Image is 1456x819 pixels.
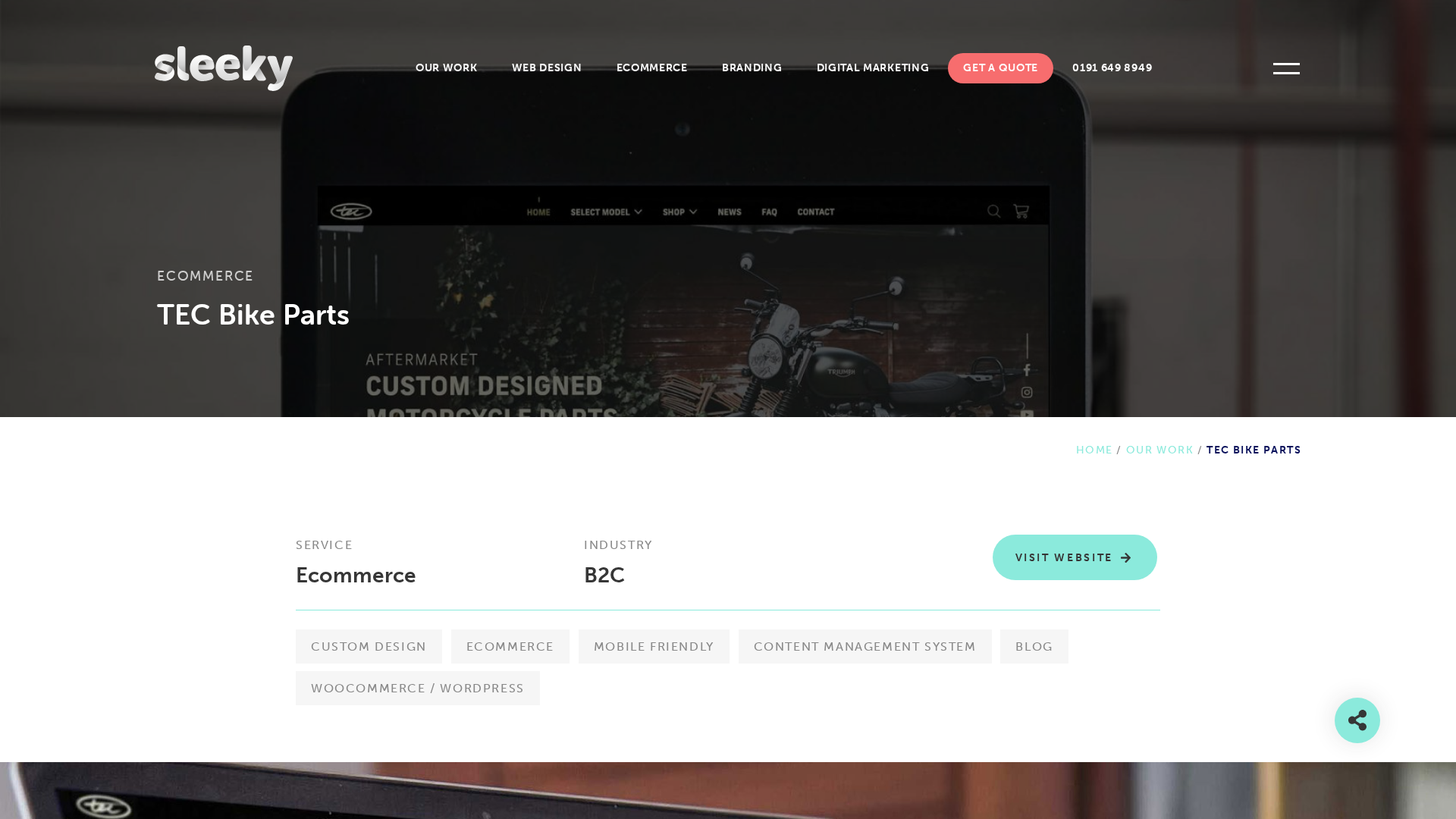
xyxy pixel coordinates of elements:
a: Digital Marketing [802,53,945,83]
span: Content Management System [739,629,992,664]
a: Our Work [400,53,493,83]
span: / [1112,444,1125,457]
h1: TEC Bike Parts [157,296,1299,334]
span: / [1194,444,1207,457]
a: Get A Quote [948,53,1053,83]
span: Mobile Friendly [579,629,730,664]
div: TEC Bike Parts [1076,417,1301,457]
a: Ecommerce [296,563,416,588]
a: Branding [707,53,798,83]
a: Visit Website [993,535,1158,580]
strong: Industry [584,538,653,552]
span: Custom Design [296,629,442,664]
span: Woocommerce / Wordpress [296,671,540,705]
span: Ecommerce [451,629,570,664]
a: 0191 649 8949 [1057,53,1167,83]
a: Ecommerce [157,267,254,284]
strong: Service [296,538,353,552]
a: B2C [584,563,625,588]
a: Our Work [1126,444,1194,457]
a: Home [1076,444,1113,457]
img: Sleeky Web Design Newcastle [155,45,293,91]
a: Ecommerce [601,53,703,83]
span: Blog [1000,629,1068,664]
a: Web Design [497,53,598,83]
